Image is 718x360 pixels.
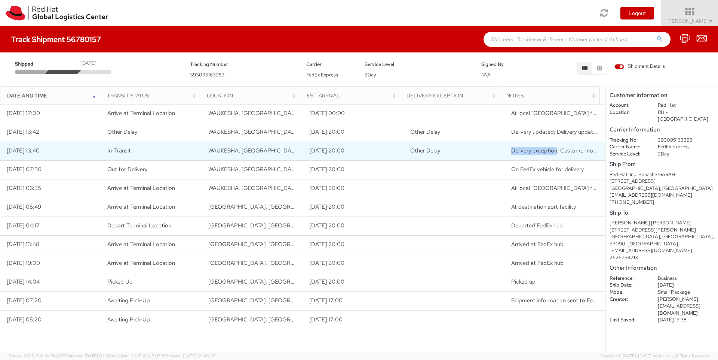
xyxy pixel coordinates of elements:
span: RALEIGH, NC, US [208,259,386,267]
div: [DATE] [80,60,96,67]
td: [DATE] 00:00 [303,104,404,123]
span: Copyright © [DATE]-[DATE] Agistix Inc., All Rights Reserved [599,353,709,359]
span: MEMPHIS, TN, US [208,222,386,229]
span: [PERSON_NAME], [658,296,699,302]
dt: Account: [604,102,652,109]
span: ▼ [709,18,713,24]
span: RALEIGH, NC, US [208,297,386,304]
td: [DATE] 20:00 [303,235,404,254]
span: Arrive at Terminal Location [107,259,175,267]
h5: Carrier Information [610,127,714,133]
h4: Track Shipment 56780157 [11,35,101,43]
span: master, [DATE] 09:46:25 [168,353,215,359]
span: On FedEx vehicle for delivery [511,166,584,173]
span: At destination sort facility [511,203,576,211]
div: Date and Time [7,92,98,99]
h5: Ship From [610,161,714,167]
dt: Tracking No: [604,137,652,144]
div: Location [207,92,298,99]
div: [PERSON_NAME] [PERSON_NAME] [610,220,714,227]
dt: Location: [604,109,652,116]
div: Notes [506,92,597,99]
td: [DATE] 20:00 [303,217,404,235]
div: [EMAIL_ADDRESS][DOMAIN_NAME] [610,192,714,199]
span: [PERSON_NAME] [666,18,713,24]
span: Arrived at FedEx hub [511,240,564,248]
td: [DATE] 20:00 [303,198,404,217]
span: In-Transit [107,147,131,154]
dt: Creator: [604,296,652,303]
span: WAUKESHA, WI, US [208,109,359,117]
h5: Ship To [610,210,714,216]
div: 2626754213 [610,254,714,261]
h5: Tracking Number [190,62,295,67]
td: [DATE] 17:00 [303,310,404,329]
span: N\A [481,72,491,78]
div: [EMAIL_ADDRESS][DOMAIN_NAME] [610,247,714,254]
span: WAUKESHA, WI, US [208,184,359,192]
span: Picked up [511,278,536,285]
span: At local FedEx facility [511,109,607,117]
span: Arrive at Terminal Location [107,109,175,117]
td: [DATE] 20:00 [303,179,404,198]
label: Shipment Details [614,63,665,71]
td: [DATE] 20:00 [303,142,404,160]
span: WAUKESHA, WI, US [208,166,359,173]
img: rh-logistics-00dfa346123c4ec078e1.svg [6,6,108,21]
span: RALEIGH, NC, US [208,316,386,323]
div: Red Hat, Inc. Panashe GARAH [610,171,714,178]
input: Shipment, Tracking or Reference Number (at least 4 chars) [484,32,671,47]
h5: Service Level [365,62,470,67]
span: Shipment Details [614,63,665,70]
span: Other Delay [410,147,440,154]
td: [DATE] 17:00 [303,291,404,310]
span: Awaiting Pick-Up [107,316,150,323]
h5: Signed By [481,62,528,67]
span: Other Delay [410,128,440,136]
div: [GEOGRAPHIC_DATA], [GEOGRAPHIC_DATA] [610,185,714,192]
span: Client: 2025.18.0-71d3358 [118,353,215,359]
span: Departed FedEx hub [511,222,563,229]
span: Server: 2025.19.0-91c74307f99 [9,353,117,359]
div: Delivery Exception [406,92,497,99]
span: RALEIGH, NC, US [208,278,386,285]
td: [DATE] 20:00 [303,273,404,291]
span: Arrive at Terminal Location [107,203,175,211]
td: [DATE] 20:00 [303,123,404,142]
div: Transit Status [107,92,198,99]
td: [DATE] 20:00 [303,254,404,273]
span: WAUKESHA, WI, US [208,147,359,154]
span: MILWAUKEE, WI, US [208,203,386,211]
span: Other Delay [107,128,137,136]
span: master, [DATE] 09:50:40 [70,353,117,359]
span: 393095163253 [190,72,225,78]
span: WAUKESHA, WI, US [208,128,359,136]
dt: Ship Date: [604,282,652,289]
dt: Service Level: [604,151,652,158]
span: Arrive at Terminal Location [107,240,175,248]
span: Arrived at FedEx hub [511,259,564,267]
div: [PHONE_NUMBER] [610,199,714,206]
span: Arrive at Terminal Location [107,184,175,192]
span: FedEx Express [306,72,338,78]
div: [STREET_ADDRESS] [610,178,714,185]
span: Shipped [15,61,47,68]
span: 2Day [365,72,376,78]
h5: Other Information [610,265,714,271]
span: Depart Terminal Location [107,222,171,229]
div: Est. Arrival [307,92,398,99]
span: Picked Up [107,278,133,285]
h5: Customer Information [610,92,714,99]
span: At local FedEx facility [511,184,607,192]
button: Logout [620,7,654,19]
dt: Reference: [604,275,652,282]
td: [DATE] 20:00 [303,160,404,179]
div: [STREET_ADDRESS][PERSON_NAME] [610,227,714,234]
span: Shipment information sent to FedEx [511,297,602,304]
div: [GEOGRAPHIC_DATA], [GEOGRAPHIC_DATA], 53090, [GEOGRAPHIC_DATA] [610,233,714,247]
span: Delivery updated; Delivery updated [511,128,599,136]
dt: Carrier Name: [604,143,652,151]
span: Delivery exception; Customer not available or business closed [511,147,666,154]
dt: Mode: [604,289,652,296]
span: MEMPHIS, TN, US [208,240,386,248]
